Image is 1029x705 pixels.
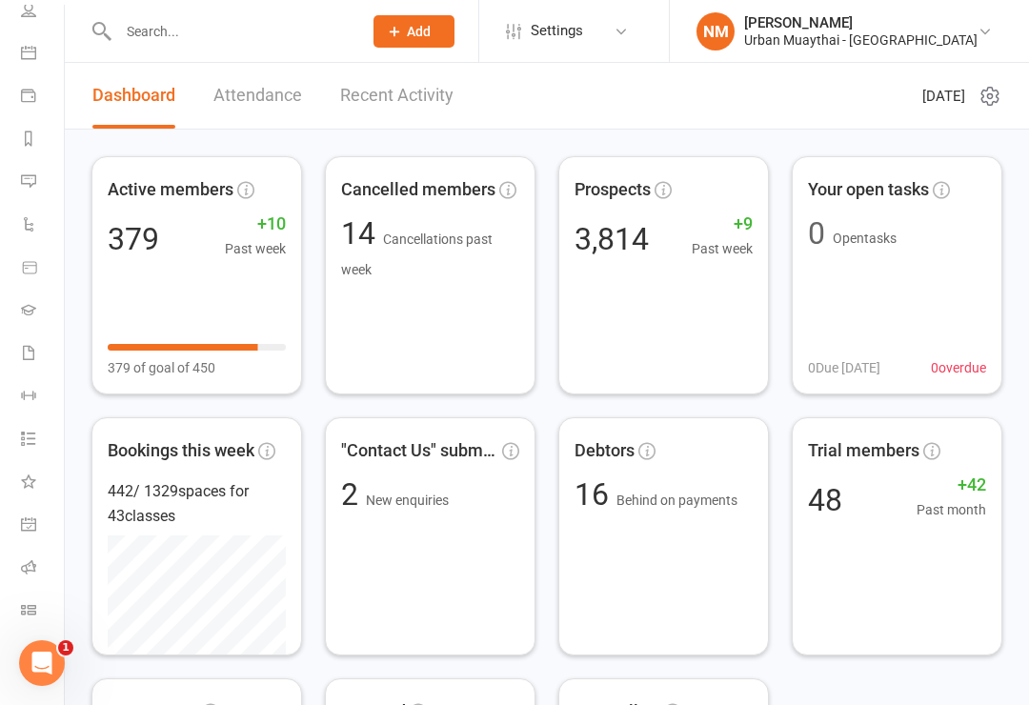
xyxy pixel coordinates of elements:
input: Search... [112,18,349,45]
a: Payments [21,76,64,119]
a: Calendar [21,33,64,76]
span: New enquiries [366,493,449,508]
span: +10 [225,211,286,238]
span: Prospects [575,176,651,204]
span: 1 [58,640,73,655]
span: 14 [341,215,383,252]
iframe: Intercom live chat [19,640,65,686]
span: [DATE] [922,85,965,108]
div: 0 [808,218,825,249]
span: Behind on payments [616,493,737,508]
span: Active members [108,176,233,204]
span: Trial members [808,437,919,465]
span: 0 overdue [931,357,986,378]
span: Past month [917,499,986,520]
div: 442 / 1329 spaces for 43 classes [108,479,286,528]
button: Add [373,15,454,48]
span: Cancellations past week [341,232,493,277]
a: What's New [21,462,64,505]
span: 16 [575,476,616,513]
span: +9 [692,211,753,238]
a: Class kiosk mode [21,591,64,634]
span: Past week [692,238,753,259]
div: Urban Muaythai - [GEOGRAPHIC_DATA] [744,31,978,49]
a: Attendance [213,63,302,129]
div: 379 [108,224,159,254]
span: Your open tasks [808,176,929,204]
a: General attendance kiosk mode [21,505,64,548]
div: 3,814 [575,224,649,254]
a: Dashboard [92,63,175,129]
span: 379 of goal of 450 [108,357,215,378]
span: Debtors [575,437,635,465]
span: Cancelled members [341,176,495,204]
span: Bookings this week [108,437,254,465]
span: Open tasks [833,231,897,246]
a: Product Sales [21,248,64,291]
a: Reports [21,119,64,162]
span: +42 [917,472,986,499]
a: Roll call kiosk mode [21,548,64,591]
span: Settings [531,10,583,52]
span: Past week [225,238,286,259]
a: Recent Activity [340,63,454,129]
span: 2 [341,476,366,513]
span: "Contact Us" submissions [341,437,498,465]
span: Add [407,24,431,39]
div: [PERSON_NAME] [744,14,978,31]
span: 0 Due [DATE] [808,357,880,378]
div: NM [696,12,735,50]
div: 48 [808,485,842,515]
